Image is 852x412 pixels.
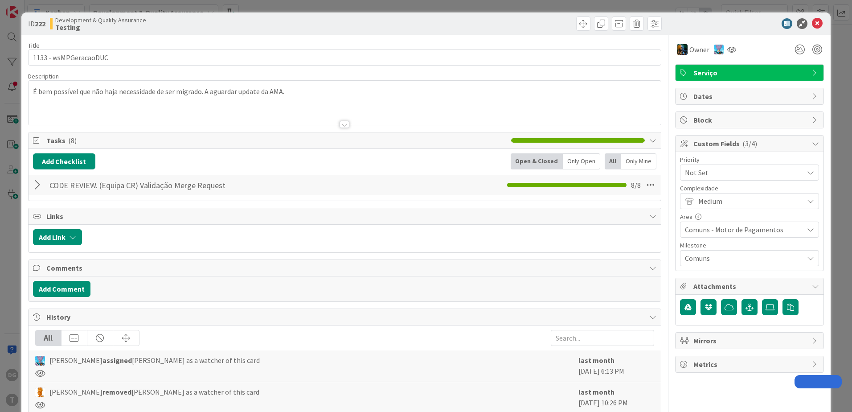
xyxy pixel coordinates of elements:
span: Dates [693,91,807,102]
span: Custom Fields [693,138,807,149]
p: É bem possível que não haja necessidade de ser migrado. A aguardar update da AMA. [33,87,656,97]
b: last month [578,356,614,365]
span: ID [28,18,45,29]
span: ( 3/4 ) [742,139,757,148]
span: Attachments [693,281,807,292]
input: Add Checklist... [46,177,247,193]
span: Metrics [693,359,807,370]
img: SF [714,45,724,54]
span: Medium [698,195,799,207]
div: All [36,330,61,346]
span: 8 / 8 [631,180,641,190]
span: Not Set [685,166,799,179]
img: RL [35,387,45,397]
input: type card name here... [28,49,661,66]
button: Add Checklist [33,153,95,169]
button: Add Comment [33,281,90,297]
span: [PERSON_NAME] [PERSON_NAME] as a watcher of this card [49,387,259,397]
div: [DATE] 10:26 PM [578,387,654,409]
span: Description [28,72,59,80]
span: Mirrors [693,335,807,346]
span: ( 8 ) [68,136,77,145]
b: removed [102,387,131,396]
div: Area [680,214,819,220]
div: Only Mine [621,153,656,169]
span: Owner [689,44,709,55]
div: Milestone [680,242,819,248]
button: Add Link [33,229,82,245]
img: JC [677,44,688,55]
b: assigned [102,356,132,365]
span: Block [693,115,807,125]
img: SF [35,356,45,366]
div: [DATE] 6:13 PM [578,355,654,377]
b: last month [578,387,614,396]
b: Testing [55,24,146,31]
b: 222 [35,19,45,28]
span: Links [46,211,645,222]
span: Development & Quality Assurance [55,16,146,24]
span: [PERSON_NAME] [PERSON_NAME] as a watcher of this card [49,355,260,366]
div: All [605,153,621,169]
div: Priority [680,157,819,163]
div: Only Open [563,153,600,169]
span: Tasks [46,135,507,146]
span: Serviço [693,67,807,78]
span: History [46,312,645,322]
div: Complexidade [680,185,819,191]
input: Search... [551,330,654,346]
span: Comuns - Motor de Pagamentos [685,223,799,236]
div: Open & Closed [511,153,563,169]
span: Comuns [685,252,799,264]
label: Title [28,41,40,49]
span: Comments [46,263,645,273]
